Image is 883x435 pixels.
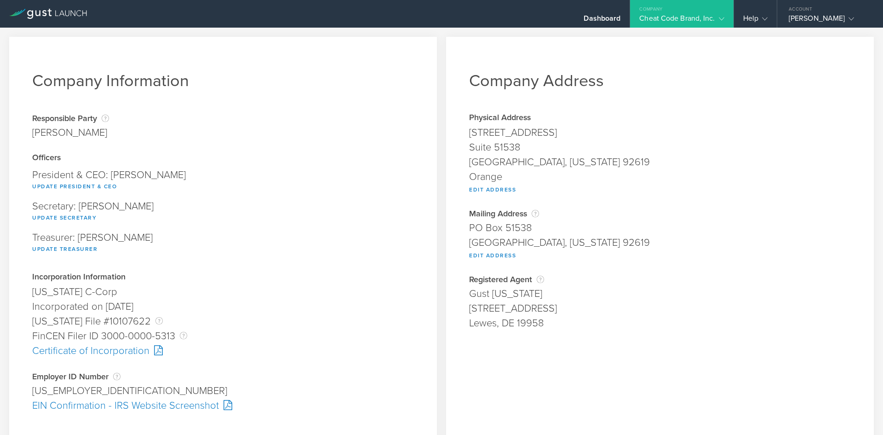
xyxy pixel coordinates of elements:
div: Suite 51538 [469,140,851,155]
div: Responsible Party [32,114,109,123]
div: FinCEN Filer ID 3000-0000-5313 [32,329,414,343]
div: Help [743,14,768,28]
div: Incorporated on [DATE] [32,299,414,314]
button: Update President & CEO [32,181,117,192]
iframe: Chat Widget [837,391,883,435]
div: Treasurer: [PERSON_NAME] [32,228,414,259]
div: [US_STATE] C-Corp [32,284,414,299]
h1: Company Information [32,71,414,91]
div: EIN Confirmation - IRS Website Screenshot [32,398,414,413]
div: Employer ID Number [32,372,414,381]
div: [US_EMPLOYER_IDENTIFICATION_NUMBER] [32,383,414,398]
button: Edit Address [469,250,516,261]
button: Update Secretary [32,212,97,223]
button: Edit Address [469,184,516,195]
div: Incorporation Information [32,273,414,282]
div: [US_STATE] File #10107622 [32,314,414,329]
div: Gust [US_STATE] [469,286,851,301]
div: Lewes, DE 19958 [469,316,851,331]
button: Update Treasurer [32,244,97,255]
div: [GEOGRAPHIC_DATA], [US_STATE] 92619 [469,155,851,169]
div: [PERSON_NAME] [32,125,109,140]
div: Mailing Address [469,209,851,218]
div: [GEOGRAPHIC_DATA], [US_STATE] 92619 [469,235,851,250]
div: [STREET_ADDRESS] [469,301,851,316]
div: Certificate of Incorporation [32,343,414,358]
div: Dashboard [584,14,620,28]
div: PO Box 51538 [469,220,851,235]
div: [PERSON_NAME] [789,14,867,28]
div: Secretary: [PERSON_NAME] [32,197,414,228]
div: Orange [469,169,851,184]
div: Registered Agent [469,275,851,284]
div: President & CEO: [PERSON_NAME] [32,165,414,197]
div: [STREET_ADDRESS] [469,125,851,140]
h1: Company Address [469,71,851,91]
div: Cheat Code Brand, Inc. [639,14,724,28]
div: Officers [32,154,414,163]
div: Physical Address [469,114,851,123]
